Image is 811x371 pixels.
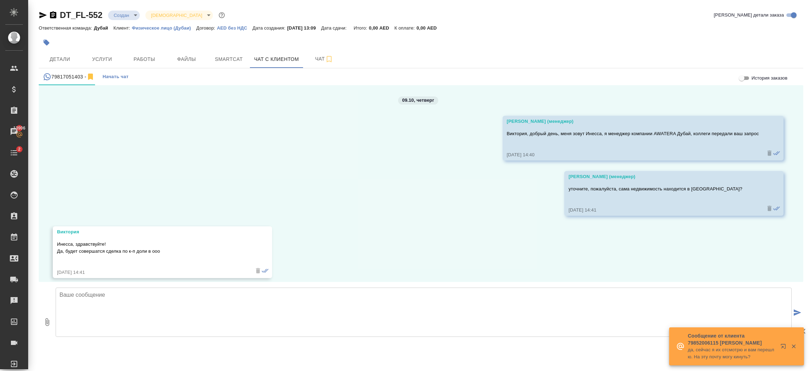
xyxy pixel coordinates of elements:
[170,55,203,64] span: Файлы
[416,25,442,31] p: 0,00 AED
[369,25,394,31] p: 0,00 AED
[212,55,246,64] span: Smartcat
[145,11,213,20] div: Создан
[49,11,57,19] button: Скопировать ссылку
[688,346,776,360] p: да, сейчас я их отсмотрю и вам перешлю. На эту почту могу кинуть?
[2,123,26,140] a: 13906
[321,25,348,31] p: Дата сдачи:
[752,75,787,82] span: История заказов
[94,25,114,31] p: Дубай
[132,25,196,31] a: Физическое лицо (Дубаи)
[57,241,247,255] p: Инесса, здравствуйте! Да, будет совершатся сделка по к-п доли в ооо
[507,130,759,137] p: Виктория, добрый день, меня зовут Инесса, я менеджер компании AWATERA Дубай, коллеги передали ваш...
[507,118,759,125] div: [PERSON_NAME] (менеджер)
[568,185,759,193] p: уточните, пожалуйста, сама недвижимость находится в [GEOGRAPHIC_DATA]?
[60,10,102,20] a: DT_FL-552
[9,125,30,132] span: 13906
[99,68,132,85] button: Начать чат
[217,11,226,20] button: Доп статусы указывают на важность/срочность заказа
[108,11,140,20] div: Создан
[39,25,94,31] p: Ответственная команда:
[57,228,247,235] div: Виктория
[85,55,119,64] span: Услуги
[57,269,247,276] div: [DATE] 14:41
[252,25,287,31] p: Дата создания:
[2,144,26,162] a: 2
[568,207,759,214] div: [DATE] 14:41
[149,12,204,18] button: [DEMOGRAPHIC_DATA]
[786,343,801,350] button: Закрыть
[402,97,434,104] p: 09.10, четверг
[127,55,161,64] span: Работы
[568,173,759,180] div: [PERSON_NAME] (менеджер)
[113,25,132,31] p: Клиент:
[714,12,784,19] span: [PERSON_NAME] детали заказа
[43,73,95,81] div: 79817051403 (Виктория) - (undefined)
[217,25,252,31] a: AED без НДС
[776,339,793,356] button: Открыть в новой вкладке
[688,332,776,346] p: Сообщение от клиента 79852006115 [PERSON_NAME]
[354,25,369,31] p: Итого:
[287,25,321,31] p: [DATE] 13:09
[254,55,299,64] span: Чат с клиентом
[39,11,47,19] button: Скопировать ссылку для ЯМессенджера
[39,68,803,85] div: simple tabs example
[196,25,217,31] p: Договор:
[43,55,77,64] span: Детали
[39,35,54,50] button: Добавить тэг
[102,73,128,81] span: Начать чат
[112,12,131,18] button: Создан
[395,25,417,31] p: К оплате:
[86,73,95,81] svg: Отписаться
[14,146,25,153] span: 2
[507,151,759,158] div: [DATE] 14:40
[307,55,341,63] span: Чат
